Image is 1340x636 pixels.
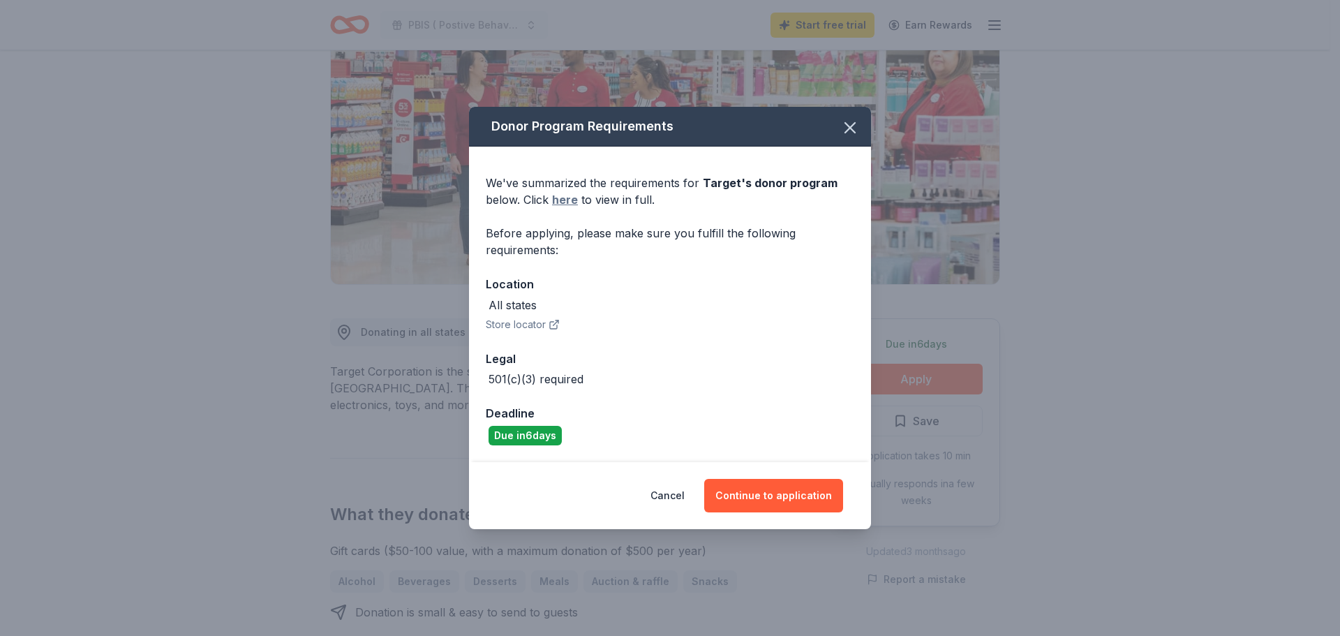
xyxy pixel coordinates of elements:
div: Location [486,275,854,293]
div: Due in 6 days [489,426,562,445]
a: here [552,191,578,208]
button: Continue to application [704,479,843,512]
div: Before applying, please make sure you fulfill the following requirements: [486,225,854,258]
div: Legal [486,350,854,368]
div: 501(c)(3) required [489,371,583,387]
div: Deadline [486,404,854,422]
div: We've summarized the requirements for below. Click to view in full. [486,175,854,208]
span: Target 's donor program [703,176,837,190]
button: Store locator [486,316,560,333]
div: Donor Program Requirements [469,107,871,147]
div: All states [489,297,537,313]
button: Cancel [650,479,685,512]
